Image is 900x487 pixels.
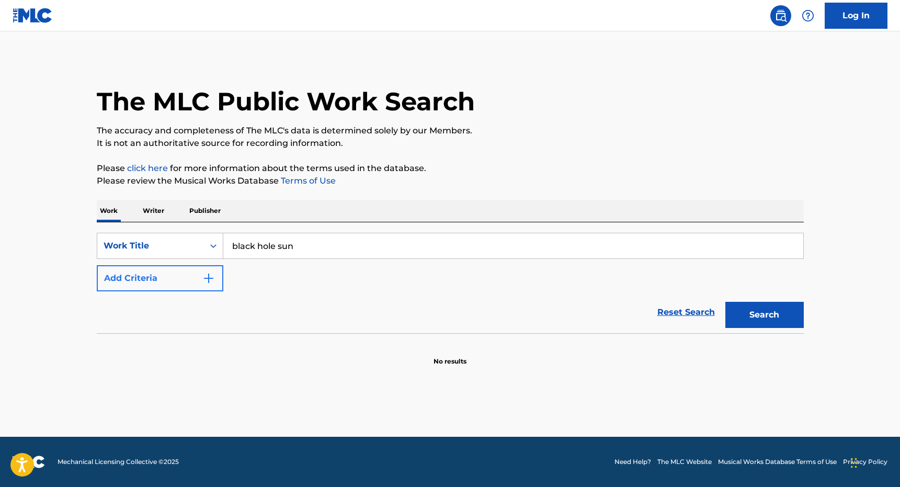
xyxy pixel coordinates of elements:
a: Musical Works Database Terms of Use [718,457,837,467]
span: Mechanical Licensing Collective © 2025 [58,457,179,467]
img: help [802,9,814,22]
button: Search [725,302,804,328]
p: No results [434,344,466,366]
div: Work Title [104,240,198,252]
a: Privacy Policy [843,457,887,467]
img: 9d2ae6d4665cec9f34b9.svg [202,272,215,285]
div: Help [798,5,818,26]
div: Drag [851,447,857,479]
p: Writer [140,200,167,222]
iframe: Chat Widget [848,437,900,487]
p: The accuracy and completeness of The MLC's data is determined solely by our Members. [97,124,804,137]
a: Need Help? [614,457,651,467]
img: logo [13,456,45,468]
p: Publisher [186,200,224,222]
a: Log In [825,3,887,29]
form: Search Form [97,233,804,333]
img: MLC Logo [13,8,53,23]
a: Terms of Use [279,176,336,186]
a: click here [127,163,168,173]
p: Please for more information about the terms used in the database. [97,162,804,175]
p: It is not an authoritative source for recording information. [97,137,804,150]
p: Work [97,200,121,222]
h1: The MLC Public Work Search [97,86,475,117]
button: Add Criteria [97,265,223,291]
p: Please review the Musical Works Database [97,175,804,187]
img: search [774,9,787,22]
a: The MLC Website [657,457,712,467]
a: Public Search [770,5,791,26]
a: Reset Search [652,301,720,324]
